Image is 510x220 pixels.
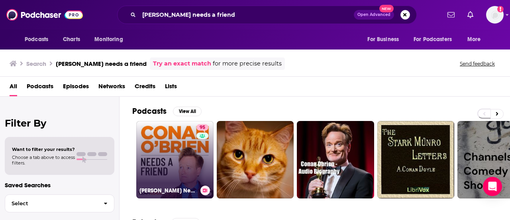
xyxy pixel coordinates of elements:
span: More [467,34,481,45]
button: open menu [89,32,133,47]
span: Podcasts [25,34,48,45]
a: All [10,80,17,96]
span: New [379,5,394,12]
div: Search podcasts, credits, & more... [117,6,417,24]
span: Open Advanced [357,13,390,17]
span: Choose a tab above to access filters. [12,155,75,166]
a: 95 [196,124,208,131]
svg: Add a profile image [497,6,504,12]
h2: Podcasts [132,106,167,116]
span: Logged in as AtriaBooks [486,6,504,24]
span: Want to filter your results? [12,147,75,152]
button: open menu [19,32,59,47]
button: Show profile menu [486,6,504,24]
h2: Filter By [5,117,114,129]
button: Send feedback [457,60,497,67]
a: Episodes [63,80,89,96]
span: for more precise results [213,59,282,68]
h3: [PERSON_NAME] Needs A Friend [139,187,197,194]
a: Networks [98,80,125,96]
a: Credits [135,80,155,96]
button: Open AdvancedNew [354,10,394,20]
a: Lists [165,80,177,96]
button: Select [5,194,114,212]
div: Open Intercom Messenger [483,177,502,196]
button: View All [173,107,202,116]
span: For Business [367,34,399,45]
input: Search podcasts, credits, & more... [139,8,354,21]
h3: [PERSON_NAME] needs a friend [56,60,147,67]
h3: Search [26,60,46,67]
a: 95[PERSON_NAME] Needs A Friend [136,121,214,198]
span: For Podcasters [414,34,452,45]
a: Charts [58,32,85,47]
span: Select [5,201,97,206]
span: 95 [200,124,205,132]
span: Charts [63,34,80,45]
img: Podchaser - Follow, Share and Rate Podcasts [6,7,83,22]
a: Show notifications dropdown [464,8,477,22]
img: User Profile [486,6,504,24]
a: Show notifications dropdown [444,8,458,22]
a: Podcasts [27,80,53,96]
a: PodcastsView All [132,106,202,116]
button: open menu [362,32,409,47]
p: Saved Searches [5,181,114,189]
button: open menu [408,32,463,47]
span: Monitoring [94,34,123,45]
a: Try an exact match [153,59,211,68]
button: open menu [462,32,491,47]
